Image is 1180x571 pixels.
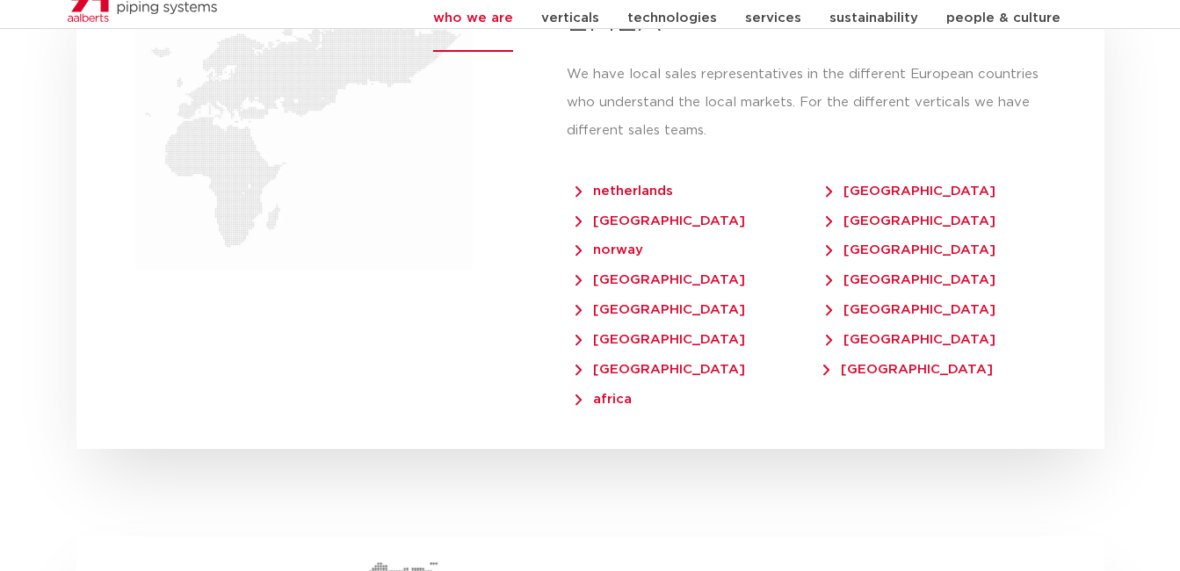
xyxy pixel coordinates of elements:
[576,354,771,376] a: [GEOGRAPHIC_DATA]
[576,264,771,286] a: [GEOGRAPHIC_DATA]
[826,176,1022,198] a: [GEOGRAPHIC_DATA]
[576,184,673,198] span: netherlands
[576,363,745,376] span: [GEOGRAPHIC_DATA]
[826,184,995,198] span: [GEOGRAPHIC_DATA]
[826,324,1022,346] a: [GEOGRAPHIC_DATA]
[576,393,632,406] span: africa
[826,214,995,228] span: [GEOGRAPHIC_DATA]
[576,324,771,346] a: [GEOGRAPHIC_DATA]
[576,294,771,316] a: [GEOGRAPHIC_DATA]
[576,384,658,406] a: africa
[826,273,995,286] span: [GEOGRAPHIC_DATA]
[576,333,745,346] span: [GEOGRAPHIC_DATA]
[823,354,1019,376] a: [GEOGRAPHIC_DATA]
[826,294,1022,316] a: [GEOGRAPHIC_DATA]
[576,176,699,198] a: netherlands
[576,235,670,257] a: norway
[826,243,995,257] span: [GEOGRAPHIC_DATA]
[576,303,745,316] span: [GEOGRAPHIC_DATA]
[576,206,771,228] a: [GEOGRAPHIC_DATA]
[567,61,1069,145] p: We have local sales representatives in the different European countries who understand the local ...
[576,243,643,257] span: norway
[826,333,995,346] span: [GEOGRAPHIC_DATA]
[826,303,995,316] span: [GEOGRAPHIC_DATA]
[576,273,745,286] span: [GEOGRAPHIC_DATA]
[576,214,745,228] span: [GEOGRAPHIC_DATA]
[826,206,1022,228] a: [GEOGRAPHIC_DATA]
[826,264,1022,286] a: [GEOGRAPHIC_DATA]
[826,235,1022,257] a: [GEOGRAPHIC_DATA]
[823,363,993,376] span: [GEOGRAPHIC_DATA]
